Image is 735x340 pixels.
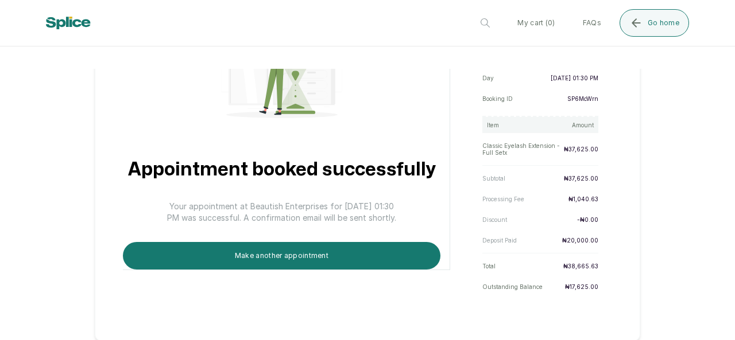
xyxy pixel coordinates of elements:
p: Booking ID [482,95,513,102]
button: Make another appointment [123,242,440,269]
p: Deposit Paid [482,237,517,244]
p: ₦20,000.00 [562,237,598,244]
button: FAQs [574,9,610,37]
p: SP6McWrn [567,95,598,102]
p: ₦17,625.00 [565,283,598,290]
p: - ₦0.00 [577,216,598,223]
p: Outstanding Balance [482,283,543,290]
p: ₦37,625.00 [564,175,598,182]
p: Classic Eyelash Extension - Full Set x [482,142,564,156]
p: ₦37,625.00 [564,146,598,153]
p: ₦1,040.63 [568,196,598,202]
p: Total [482,263,496,269]
button: Go home [620,9,689,37]
button: My cart (0) [508,9,564,37]
span: Go home [648,18,679,28]
p: Discount [482,216,507,223]
p: Processing Fee [482,196,524,202]
p: [DATE] 01:30 PM [551,75,598,81]
p: Amount [572,122,594,128]
p: Day [482,75,494,81]
p: Item [487,122,499,128]
p: Subtotal [482,175,505,182]
p: ₦38,665.63 [563,263,598,269]
h1: Appointment booked successfully [128,157,436,182]
p: Your appointment at Beautish Enterprises for [DATE] 01:30 PM was successful. A confirmation email... [167,201,397,224]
